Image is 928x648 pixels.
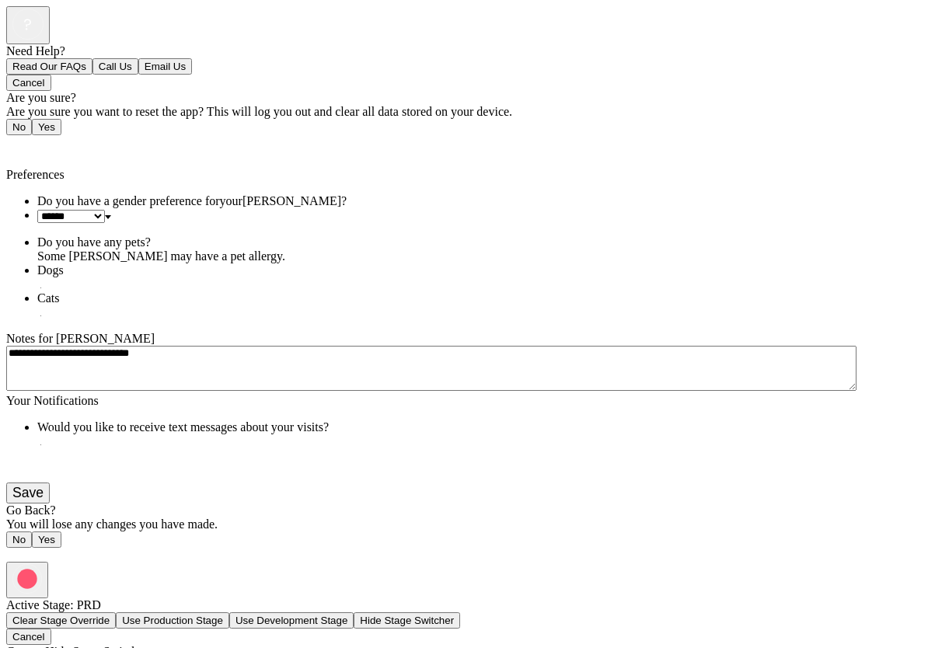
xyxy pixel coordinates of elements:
button: No [6,119,32,135]
button: Yes [32,531,61,548]
button: Use Development Stage [229,612,354,629]
button: Email Us [138,58,192,75]
div: Notes for [PERSON_NAME] [6,332,922,346]
div: Do you have a gender preference for your [PERSON_NAME]? [37,194,922,208]
input: Dogs [40,287,41,288]
button: Yes [32,119,61,135]
div: Dogs [37,263,922,277]
div: Cats [37,291,922,305]
a: Back [6,140,41,153]
button: Clear Stage Override [6,612,116,629]
span: Some [PERSON_NAME] may have a pet allergy. [37,249,285,263]
div: Are you sure you want to reset the app? This will log you out and clear all data stored on your d... [6,105,922,119]
button: No [6,531,32,548]
button: Cancel [6,75,51,91]
input: Cats [40,315,41,316]
button: Read Our FAQs [6,58,92,75]
div: Need Help? [6,44,922,58]
div: Your Notifications [6,394,922,408]
span: Preferences [6,168,65,181]
div: Are you sure? [6,91,922,105]
button: Use Production Stage [116,612,229,629]
button: Hide Stage Switcher [354,612,460,629]
button: Cancel [6,629,51,645]
button: Save [6,483,50,503]
div: Go Back? [6,503,922,517]
div: Would you like to receive text messages about your visits? [37,420,922,434]
div: Active Stage: PRD [6,598,922,612]
div: Do you have any pets? [37,235,922,249]
span: Back [16,140,41,153]
button: Call Us [92,58,138,75]
div: You will lose any changes you have made. [6,517,922,531]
